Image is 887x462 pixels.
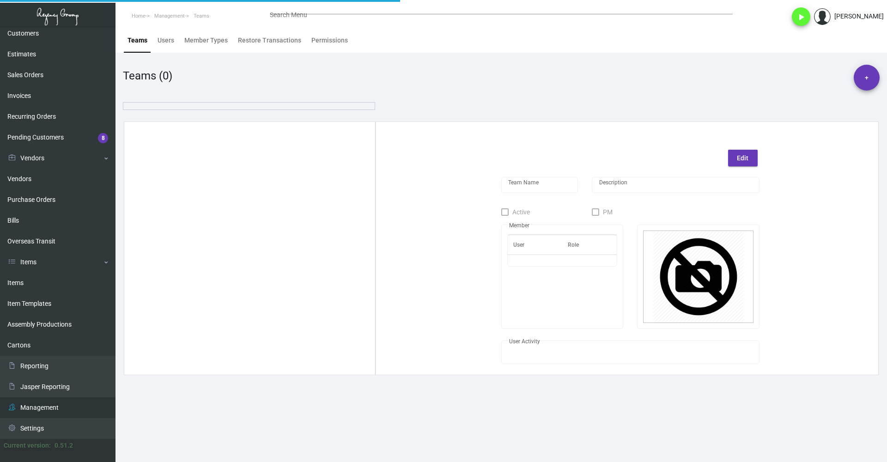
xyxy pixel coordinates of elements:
div: Permissions [311,36,348,45]
td: Role [562,235,617,255]
div: Restore Transactions [238,36,301,45]
div: 0.51.2 [55,441,73,450]
button: + [854,65,880,91]
div: Current version: [4,441,51,450]
span: Management [154,13,185,19]
div: Member Types [184,36,228,45]
button: play_arrow [792,7,810,26]
img: admin@bootstrapmaster.com [814,8,831,25]
span: Teams [194,13,209,19]
button: Edit [728,150,758,166]
div: [PERSON_NAME] [834,12,884,21]
td: User [508,235,562,255]
i: play_arrow [796,12,807,23]
span: Active [512,207,530,218]
div: Teams [128,36,147,45]
span: Member [509,222,529,229]
div: Users [158,36,174,45]
span: User Activity [509,338,540,345]
span: Home [132,13,146,19]
h3: Teams (0) [123,69,172,83]
span: + [865,65,869,91]
span: PM [603,207,613,218]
